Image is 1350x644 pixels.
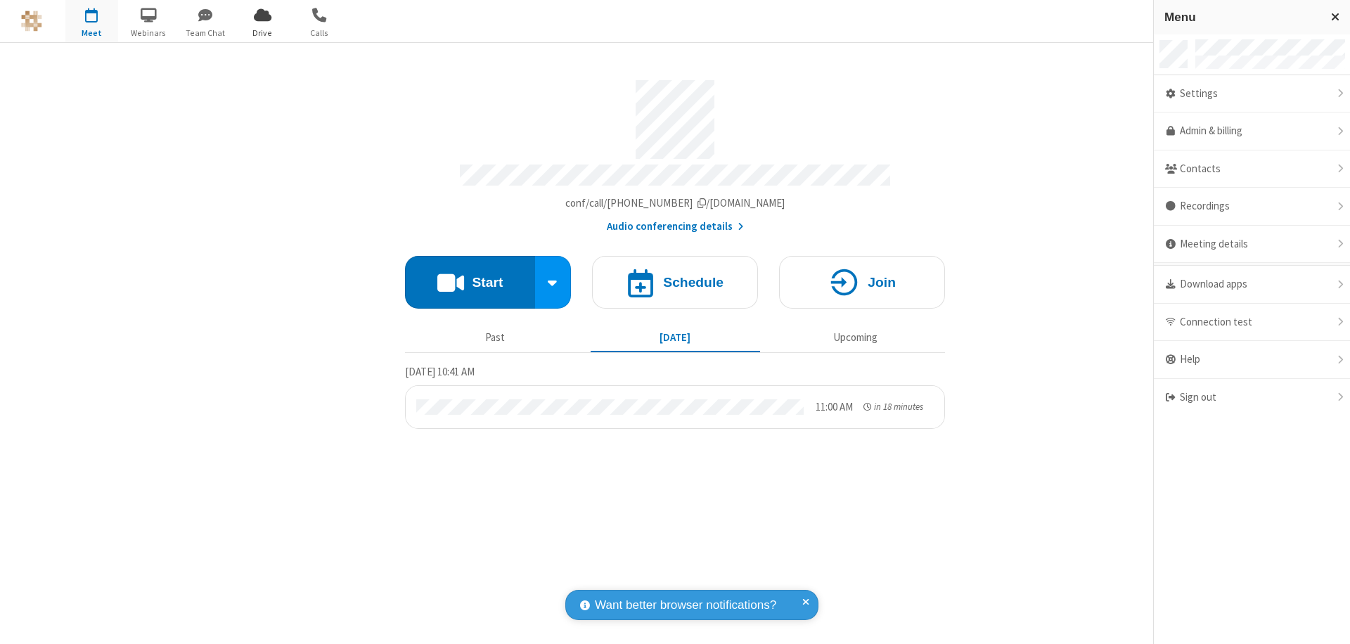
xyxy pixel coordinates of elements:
[535,256,572,309] div: Start conference options
[874,401,923,413] span: in 18 minutes
[779,256,945,309] button: Join
[179,27,232,39] span: Team Chat
[122,27,175,39] span: Webinars
[1154,112,1350,150] a: Admin & billing
[1154,150,1350,188] div: Contacts
[65,27,118,39] span: Meet
[236,27,289,39] span: Drive
[591,324,760,351] button: [DATE]
[565,196,785,210] span: Copy my meeting room link
[1154,188,1350,226] div: Recordings
[565,195,785,212] button: Copy my meeting room linkCopy my meeting room link
[771,324,940,351] button: Upcoming
[1154,266,1350,304] div: Download apps
[595,596,776,614] span: Want better browser notifications?
[405,363,945,429] section: Today's Meetings
[405,256,535,309] button: Start
[1154,226,1350,264] div: Meeting details
[405,365,475,378] span: [DATE] 10:41 AM
[1154,75,1350,113] div: Settings
[1154,304,1350,342] div: Connection test
[592,256,758,309] button: Schedule
[607,219,744,235] button: Audio conferencing details
[868,276,896,289] h4: Join
[816,399,853,416] div: 11:00 AM
[411,324,580,351] button: Past
[1154,379,1350,416] div: Sign out
[293,27,346,39] span: Calls
[1164,11,1318,24] h3: Menu
[663,276,724,289] h4: Schedule
[1154,341,1350,379] div: Help
[405,70,945,235] section: Account details
[21,11,42,32] img: QA Selenium DO NOT DELETE OR CHANGE
[472,276,503,289] h4: Start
